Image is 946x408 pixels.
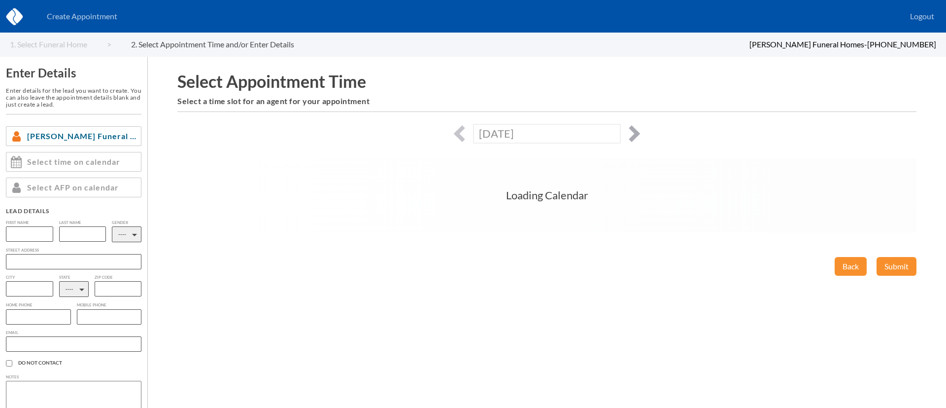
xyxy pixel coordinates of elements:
[877,257,916,276] button: Submit
[6,207,141,215] div: Lead Details
[27,132,137,141] span: [PERSON_NAME] Funeral Homes
[6,331,141,335] label: Email
[177,72,916,91] h1: Select Appointment Time
[6,275,53,280] label: City
[835,257,867,276] button: Back
[749,39,867,49] span: [PERSON_NAME] Funeral Homes -
[95,275,142,280] label: Zip Code
[18,360,141,366] span: Do Not Contact
[77,303,142,307] label: Mobile Phone
[6,221,53,225] label: First Name
[177,97,916,106] h6: Select a time slot for an agent for your appointment
[27,157,120,166] span: Select time on calendar
[6,66,141,80] h3: Enter Details
[59,221,106,225] label: Last Name
[177,158,916,232] div: Loading Calendar
[131,40,314,49] a: 2. Select Appointment Time and/or Enter Details
[6,303,71,307] label: Home Phone
[6,248,141,253] label: Street Address
[112,221,141,225] label: Gender
[6,375,141,379] label: Notes
[59,275,89,280] label: State
[6,87,141,108] h6: Enter details for the lead you want to create. You can also leave the appointment details blank a...
[10,40,111,49] a: 1. Select Funeral Home
[27,183,119,192] span: Select AFP on calendar
[867,39,936,49] span: [PHONE_NUMBER]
